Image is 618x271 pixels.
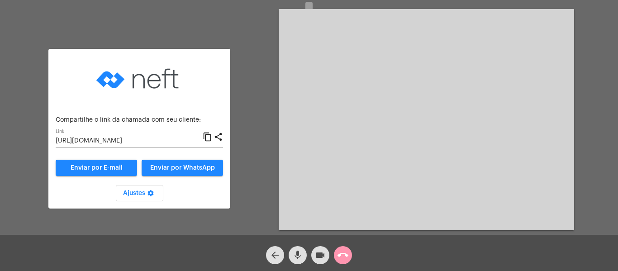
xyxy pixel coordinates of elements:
mat-icon: arrow_back [270,250,280,261]
span: Enviar por WhatsApp [150,165,215,171]
mat-icon: mic [292,250,303,261]
span: Ajustes [123,190,156,196]
mat-icon: videocam [315,250,326,261]
img: logo-neft-novo-2.png [94,56,185,101]
mat-icon: share [214,132,223,143]
mat-icon: content_copy [203,132,212,143]
span: Enviar por E-mail [71,165,123,171]
button: Enviar por WhatsApp [142,160,223,176]
mat-icon: call_end [338,250,348,261]
a: Enviar por E-mail [56,160,137,176]
mat-icon: settings [145,190,156,200]
button: Ajustes [116,185,163,201]
p: Compartilhe o link da chamada com seu cliente: [56,117,223,124]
